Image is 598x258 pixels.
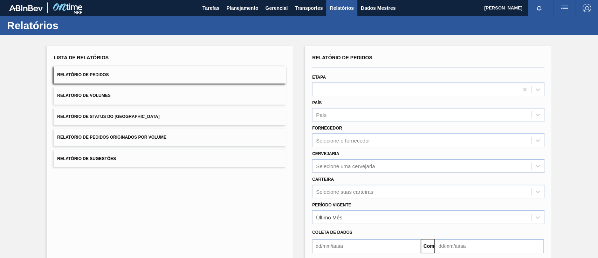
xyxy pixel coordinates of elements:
button: Comeu [421,239,435,253]
input: dd/mm/aaaa [312,239,421,253]
font: Dados Mestres [361,5,396,11]
font: Relatório de Pedidos [312,55,372,60]
button: Relatório de Sugestões [54,150,286,167]
font: Carteira [312,177,334,182]
button: Relatório de Pedidos Originados por Volume [54,129,286,146]
button: Relatório de Volumes [54,87,286,104]
font: Etapa [312,75,326,80]
font: Comeu [423,243,440,249]
font: País [312,100,322,105]
img: ações do usuário [560,4,569,12]
button: Notificações [528,3,550,13]
button: Relatório de Pedidos [54,66,286,84]
font: Relatório de Volumes [57,93,110,98]
font: Relatório de Sugestões [57,156,116,161]
font: País [316,112,327,118]
font: Selecione suas carteiras [316,188,373,194]
font: Coleta de dados [312,230,352,235]
font: Transportes [295,5,323,11]
font: Fornecedor [312,126,342,131]
img: Sair [583,4,591,12]
input: dd/mm/aaaa [435,239,543,253]
button: Relatório de Status do [GEOGRAPHIC_DATA] [54,108,286,125]
font: Lista de Relatórios [54,55,109,60]
img: TNhmsLtSVTkK8tSr43FrP2fwEKptu5GPRR3wAAAABJRU5ErkJggg== [9,5,43,11]
font: Cervejaria [312,151,339,156]
font: Relatório de Status do [GEOGRAPHIC_DATA] [57,114,159,119]
font: Relatório de Pedidos Originados por Volume [57,135,166,140]
font: Selecione uma cervejaria [316,163,375,169]
font: Planejamento [226,5,258,11]
font: Relatórios [7,20,59,31]
font: Relatórios [330,5,353,11]
font: Relatório de Pedidos [57,72,109,77]
font: Gerencial [265,5,288,11]
font: Último Mês [316,214,342,220]
font: [PERSON_NAME] [484,5,522,11]
font: Selecione o fornecedor [316,138,370,144]
font: Tarefas [202,5,220,11]
font: Período Vigente [312,203,351,207]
